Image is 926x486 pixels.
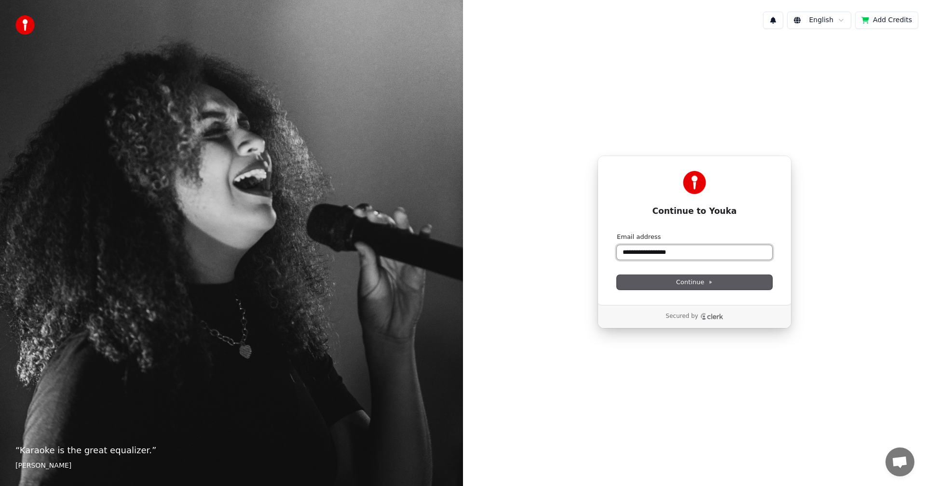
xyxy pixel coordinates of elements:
[666,313,698,320] p: Secured by
[683,171,706,194] img: Youka
[15,444,448,457] p: “ Karaoke is the great equalizer. ”
[617,233,661,241] label: Email address
[617,275,772,289] button: Continue
[855,12,918,29] button: Add Credits
[676,278,713,287] span: Continue
[700,313,723,320] a: Clerk logo
[617,206,772,217] h1: Continue to Youka
[15,461,448,471] footer: [PERSON_NAME]
[15,15,35,35] img: youka
[885,447,914,476] div: Open chat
